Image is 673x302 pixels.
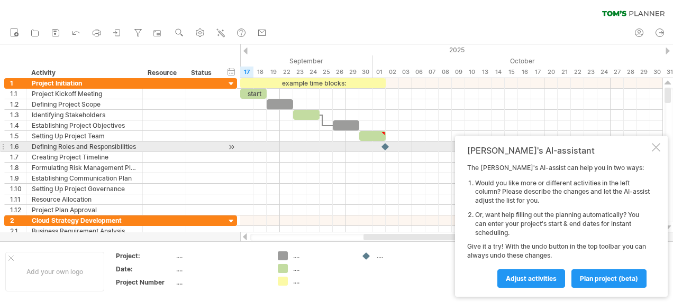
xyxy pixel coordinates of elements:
[372,67,386,78] div: Wednesday, 1 October 2025
[240,78,386,88] div: example time blocks:
[10,194,26,204] div: 1.11
[31,68,137,78] div: Activity
[293,251,351,260] div: ....
[32,141,137,152] div: Defining Roles and Responsibilities
[492,67,505,78] div: Tuesday, 14 October 2025
[497,269,565,288] a: Adjust activities
[611,67,624,78] div: Monday, 27 October 2025
[584,67,597,78] div: Thursday, 23 October 2025
[10,226,26,236] div: 2.1
[650,67,663,78] div: Thursday, 30 October 2025
[531,67,544,78] div: Friday, 17 October 2025
[32,215,137,225] div: Cloud Strategy Development
[10,78,26,88] div: 1
[226,141,237,153] div: scroll to activity
[10,205,26,215] div: 1.12
[32,194,137,204] div: Resource Allocation
[293,264,351,273] div: ....
[412,67,425,78] div: Monday, 6 October 2025
[518,67,531,78] div: Thursday, 16 October 2025
[32,184,137,194] div: Setting Up Project Governance
[253,67,267,78] div: Thursday, 18 September 2025
[32,152,137,162] div: Creating Project Timeline
[32,163,137,173] div: Formulating Risk Management Plan
[32,89,137,99] div: Project Kickoff Meeting
[346,67,359,78] div: Monday, 29 September 2025
[10,99,26,109] div: 1.2
[571,67,584,78] div: Wednesday, 22 October 2025
[293,277,351,286] div: ....
[571,269,647,288] a: plan project (beta)
[32,205,137,215] div: Project Plan Approval
[467,145,650,156] div: [PERSON_NAME]'s AI-assistant
[580,275,638,282] span: plan project (beta)
[10,163,26,173] div: 1.8
[32,99,137,109] div: Defining Project Scope
[478,67,492,78] div: Monday, 13 October 2025
[10,173,26,183] div: 1.9
[32,110,137,120] div: Identifying Stakeholders
[176,265,265,273] div: ....
[32,120,137,130] div: Establishing Project Objectives
[544,67,558,78] div: Monday, 20 October 2025
[359,67,372,78] div: Tuesday, 30 September 2025
[191,68,214,78] div: Status
[116,278,174,287] div: Project Number
[116,251,174,260] div: Project:
[505,67,518,78] div: Wednesday, 15 October 2025
[399,67,412,78] div: Friday, 3 October 2025
[32,131,137,141] div: Setting Up Project Team
[558,67,571,78] div: Tuesday, 21 October 2025
[10,120,26,130] div: 1.4
[10,131,26,141] div: 1.5
[148,68,180,78] div: Resource
[465,67,478,78] div: Friday, 10 October 2025
[32,78,137,88] div: Project Initiation
[10,215,26,225] div: 2
[377,251,434,260] div: ....
[267,67,280,78] div: Friday, 19 September 2025
[637,67,650,78] div: Wednesday, 29 October 2025
[475,179,650,205] li: Would you like more or different activities in the left column? Please describe the changes and l...
[5,252,104,291] div: Add your own logo
[467,164,650,287] div: The [PERSON_NAME]'s AI-assist can help you in two ways: Give it a try! With the undo button in th...
[597,67,611,78] div: Friday, 24 October 2025
[240,67,253,78] div: Wednesday, 17 September 2025
[176,251,265,260] div: ....
[624,67,637,78] div: Tuesday, 28 October 2025
[306,67,320,78] div: Wednesday, 24 September 2025
[333,67,346,78] div: Friday, 26 September 2025
[10,152,26,162] div: 1.7
[176,278,265,287] div: ....
[320,67,333,78] div: Thursday, 25 September 2025
[425,67,439,78] div: Tuesday, 7 October 2025
[240,89,267,99] div: start
[32,173,137,183] div: Establishing Communication Plan
[10,89,26,99] div: 1.1
[475,211,650,237] li: Or, want help filling out the planning automatically? You can enter your project's start & end da...
[439,67,452,78] div: Wednesday, 8 October 2025
[10,141,26,152] div: 1.6
[452,67,465,78] div: Thursday, 9 October 2025
[506,275,557,282] span: Adjust activities
[293,67,306,78] div: Tuesday, 23 September 2025
[10,184,26,194] div: 1.10
[386,67,399,78] div: Thursday, 2 October 2025
[10,110,26,120] div: 1.3
[116,265,174,273] div: Date:
[280,67,293,78] div: Monday, 22 September 2025
[32,226,137,236] div: Business Requirement Analysis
